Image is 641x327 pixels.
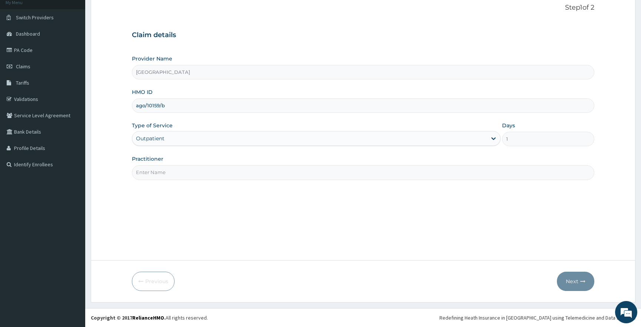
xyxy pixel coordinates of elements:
h3: Claim details [132,31,594,39]
span: We're online! [43,94,102,169]
span: Switch Providers [16,14,54,21]
label: Provider Name [132,55,172,62]
span: Dashboard [16,30,40,37]
p: Step 1 of 2 [132,4,594,12]
input: Enter HMO ID [132,98,594,113]
div: Chat with us now [39,42,124,51]
footer: All rights reserved. [85,308,641,327]
a: RelianceHMO [132,314,164,321]
button: Previous [132,272,175,291]
label: Type of Service [132,122,173,129]
img: d_794563401_company_1708531726252_794563401 [14,37,30,56]
span: Claims [16,63,30,70]
div: Redefining Heath Insurance in [GEOGRAPHIC_DATA] using Telemedicine and Data Science! [439,314,635,321]
div: Minimize live chat window [122,4,139,22]
strong: Copyright © 2017 . [91,314,166,321]
button: Next [557,272,594,291]
textarea: Type your message and hit 'Enter' [4,203,141,229]
div: Outpatient [136,135,165,142]
span: Tariffs [16,79,29,86]
label: Practitioner [132,155,163,163]
label: Days [502,122,515,129]
input: Enter Name [132,165,594,180]
label: HMO ID [132,88,153,96]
